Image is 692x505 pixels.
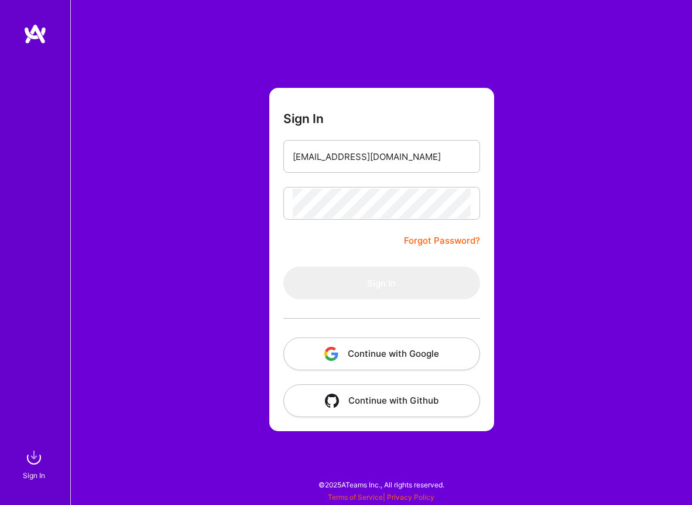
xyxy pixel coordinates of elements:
a: Forgot Password? [404,234,480,248]
img: icon [325,394,339,408]
button: Continue with Google [283,337,480,370]
button: Continue with Github [283,384,480,417]
img: logo [23,23,47,45]
div: Sign In [23,469,45,482]
h3: Sign In [283,111,324,126]
a: Privacy Policy [387,493,434,501]
img: sign in [22,446,46,469]
img: icon [324,347,338,361]
input: Email... [293,142,471,172]
div: © 2025 ATeams Inc., All rights reserved. [70,470,692,499]
a: Terms of Service [328,493,383,501]
a: sign inSign In [25,446,46,482]
span: | [328,493,434,501]
button: Sign In [283,267,480,299]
